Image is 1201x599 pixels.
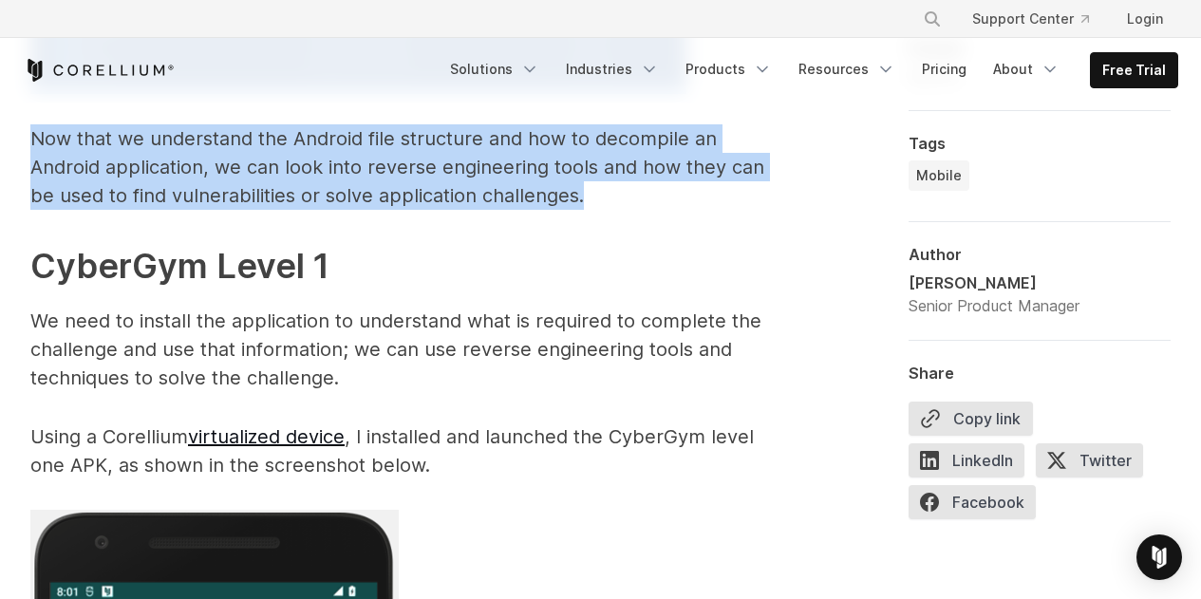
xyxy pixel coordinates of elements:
p: Using a Corellium , I installed and launched the CyberGym level one APK, as shown in the screensh... [30,422,780,479]
a: Solutions [439,52,551,86]
a: Mobile [909,160,969,191]
p: Now that we understand the Android file structure and how to decompile an Android application, we... [30,124,780,210]
a: Twitter [1036,443,1154,485]
a: Support Center [957,2,1104,36]
strong: CyberGym Level 1 [30,245,329,287]
a: Resources [787,52,907,86]
div: Open Intercom Messenger [1136,534,1182,580]
div: [PERSON_NAME] [909,271,1079,294]
a: Login [1112,2,1178,36]
div: Tags [909,134,1171,153]
a: virtualized device [188,425,345,448]
div: Share [909,364,1171,383]
p: We need to install the application to understand what is required to complete the challenge and u... [30,307,780,392]
a: LinkedIn [909,443,1036,485]
a: Facebook [909,485,1047,527]
span: Facebook [909,485,1036,519]
a: Products [674,52,783,86]
div: Author [909,245,1171,264]
div: Navigation Menu [439,52,1178,88]
div: Navigation Menu [900,2,1178,36]
button: Copy link [909,402,1033,436]
span: Twitter [1036,443,1143,477]
span: Mobile [916,166,962,185]
button: Search [915,2,949,36]
a: Free Trial [1091,53,1177,87]
span: LinkedIn [909,443,1024,477]
a: About [982,52,1071,86]
div: Senior Product Manager [909,294,1079,317]
a: Industries [554,52,670,86]
a: Pricing [910,52,978,86]
a: Corellium Home [24,59,175,82]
